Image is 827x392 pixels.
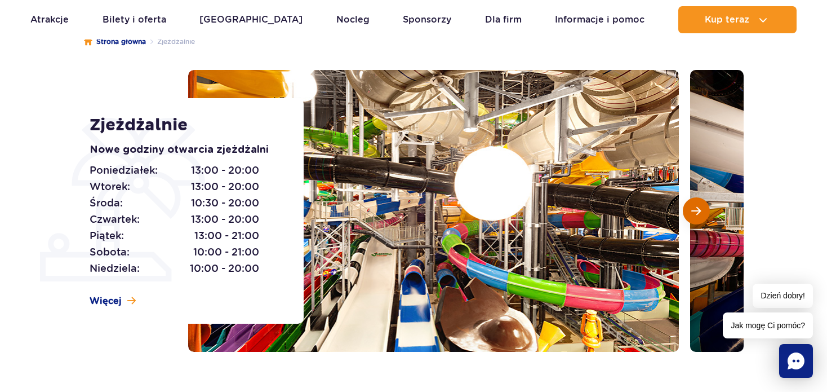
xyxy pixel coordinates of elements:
[90,244,130,260] span: Sobota:
[90,212,140,227] span: Czwartek:
[485,6,522,33] a: Dla firm
[90,179,130,195] span: Wtorek:
[555,6,644,33] a: Informacje i pomoc
[90,295,122,307] span: Więcej
[90,142,278,158] p: Nowe godziny otwarcia zjeżdżalni
[678,6,797,33] button: Kup teraz
[336,6,370,33] a: Nocleg
[193,244,259,260] span: 10:00 - 21:00
[723,312,813,338] span: Jak mogę Ci pomóc?
[683,197,710,224] button: Następny slajd
[199,6,303,33] a: [GEOGRAPHIC_DATA]
[90,261,140,276] span: Niedziela:
[194,228,259,244] span: 13:00 - 21:00
[90,162,158,178] span: Poniedziałek:
[90,295,136,307] a: Więcej
[30,6,69,33] a: Atrakcje
[779,344,813,378] div: Chat
[90,115,278,135] h1: Zjeżdżalnie
[84,36,146,47] a: Strona główna
[90,195,123,211] span: Środa:
[753,284,813,308] span: Dzień dobry!
[146,36,195,47] li: Zjeżdżalnie
[705,15,749,25] span: Kup teraz
[190,261,259,276] span: 10:00 - 20:00
[191,162,259,178] span: 13:00 - 20:00
[191,179,259,195] span: 13:00 - 20:00
[403,6,451,33] a: Sponsorzy
[90,228,124,244] span: Piątek:
[191,195,259,211] span: 10:30 - 20:00
[191,212,259,227] span: 13:00 - 20:00
[103,6,166,33] a: Bilety i oferta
